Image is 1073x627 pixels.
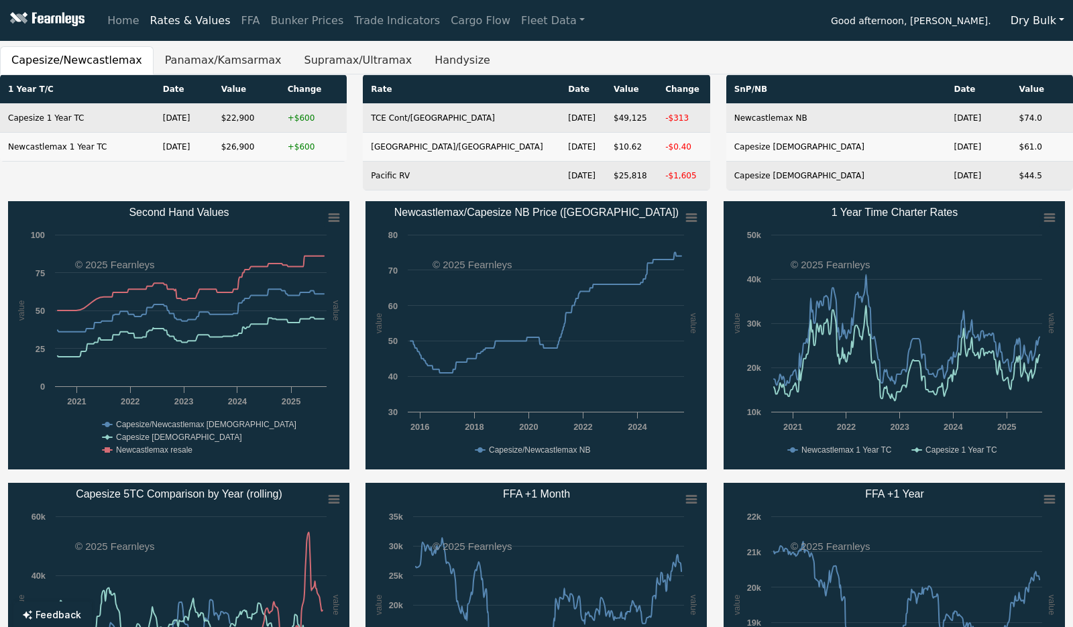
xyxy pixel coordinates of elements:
[36,344,45,354] text: 25
[7,12,84,29] img: Fearnleys Logo
[349,7,445,34] a: Trade Indicators
[363,162,560,190] td: Pacific RV
[746,274,761,284] text: 40k
[657,75,710,104] th: Change
[746,407,761,417] text: 10k
[388,266,398,276] text: 70
[865,488,924,500] text: FFA +1 Year
[389,512,404,522] text: 35k
[282,396,300,406] text: 2025
[388,336,398,346] text: 50
[606,133,657,162] td: $10.62
[516,7,590,34] a: Fleet Data
[519,422,538,432] text: 2020
[32,512,46,522] text: 60k
[32,571,46,581] text: 40k
[946,75,1011,104] th: Date
[944,422,963,432] text: 2024
[946,104,1011,133] td: [DATE]
[560,104,606,133] td: [DATE]
[746,363,761,373] text: 20k
[174,396,193,406] text: 2023
[791,259,870,270] text: © 2025 Fearnleys
[213,75,280,104] th: Value
[732,313,742,334] text: value
[389,600,404,610] text: 20k
[394,207,679,219] text: Newcastlemax/Capesize NB Price ([GEOGRAPHIC_DATA])
[689,595,699,616] text: value
[836,422,855,432] text: 2022
[489,445,590,455] text: Capesize/Newcastlemax NB
[1011,104,1073,133] td: $74.0
[732,595,742,616] text: value
[374,313,384,334] text: value
[365,201,707,469] svg: Newcastlemax/Capesize NB Price (China)
[503,488,570,500] text: FFA +1 Month
[628,422,648,432] text: 2024
[574,422,593,432] text: 2022
[40,382,45,392] text: 0
[1002,8,1073,34] button: Dry Bulk
[831,207,958,218] text: 1 Year Time Charter Rates
[746,547,761,557] text: 21k
[1011,133,1073,162] td: $61.0
[1011,162,1073,190] td: $44.5
[560,133,606,162] td: [DATE]
[36,306,45,316] text: 50
[689,313,699,334] text: value
[746,583,761,593] text: 20k
[67,396,86,406] text: 2021
[1047,313,1057,334] text: value
[76,488,282,500] text: Capesize 5TC Comparison by Year (rolling)
[331,300,341,321] text: value
[388,230,398,240] text: 80
[890,422,909,432] text: 2023
[129,207,229,218] text: Second Hand Values
[265,7,349,34] a: Bunker Prices
[724,201,1065,469] svg: 1 Year Time Charter Rates
[116,420,296,429] text: Capesize/Newcastlemax [DEMOGRAPHIC_DATA]
[228,396,247,406] text: 2024
[423,46,502,74] button: Handysize
[801,445,892,455] text: Newcastlemax 1 Year TC
[726,75,946,104] th: SnP/NB
[410,422,429,432] text: 2016
[657,162,710,190] td: -$1,605
[433,259,512,270] text: © 2025 Fearnleys
[1047,595,1057,616] text: value
[8,201,349,469] svg: Second Hand Values
[75,540,155,552] text: © 2025 Fearnleys
[121,396,139,406] text: 2022
[726,162,946,190] td: Capesize [DEMOGRAPHIC_DATA]
[783,422,802,432] text: 2021
[292,46,423,74] button: Supramax/Ultramax
[236,7,266,34] a: FFA
[726,133,946,162] td: Capesize [DEMOGRAPHIC_DATA]
[726,104,946,133] td: Newcastlemax NB
[433,540,512,552] text: © 2025 Fearnleys
[1011,75,1073,104] th: Value
[145,7,236,34] a: Rates & Values
[791,540,870,552] text: © 2025 Fearnleys
[280,104,347,133] td: +$600
[560,162,606,190] td: [DATE]
[606,104,657,133] td: $49,125
[465,422,484,432] text: 2018
[36,268,45,278] text: 75
[389,541,404,551] text: 30k
[331,595,341,616] text: value
[831,11,991,34] span: Good afternoon, [PERSON_NAME].
[75,259,155,270] text: © 2025 Fearnleys
[389,571,404,581] text: 25k
[997,422,1016,432] text: 2025
[213,104,280,133] td: $22,900
[155,104,213,133] td: [DATE]
[102,7,144,34] a: Home
[445,7,516,34] a: Cargo Flow
[746,230,761,240] text: 50k
[946,162,1011,190] td: [DATE]
[388,407,398,417] text: 30
[155,133,213,162] td: [DATE]
[560,75,606,104] th: Date
[16,300,26,321] text: value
